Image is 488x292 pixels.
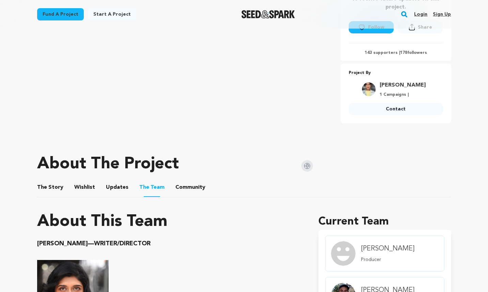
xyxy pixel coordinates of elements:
a: Login [414,9,427,20]
img: Seed&Spark Logo Dark Mode [241,10,295,18]
span: The [139,183,149,191]
img: Seed&Spark Instagram Icon [301,160,313,172]
span: 178 [400,51,407,55]
span: The [37,183,47,191]
span: Story [37,183,63,191]
p: 1 Campaigns | [380,92,426,97]
a: Goto Pratima Mani profile [380,81,426,89]
img: Team Image [331,241,356,266]
h4: [PERSON_NAME] [361,244,414,253]
a: Start a project [88,8,136,20]
h1: About The Project [37,156,179,172]
a: Contact [349,103,443,115]
img: 6b3437fd7c85f12a.jpg [362,82,376,96]
a: member.name Profile [325,235,444,272]
span: Updates [106,183,128,191]
p: Project By [349,69,443,77]
h1: About This Team [37,214,168,230]
strong: [PERSON_NAME]—WRITER/DIRECTOR [37,241,151,247]
h1: Current Team [318,214,451,230]
a: Seed&Spark Homepage [241,10,295,18]
span: Wishlist [74,183,95,191]
span: Team [139,183,164,191]
span: Community [175,183,205,191]
a: Fund a project [37,8,84,20]
p: Producer [361,256,414,263]
a: Sign up [433,9,451,20]
p: 143 supporters | followers [349,50,443,56]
